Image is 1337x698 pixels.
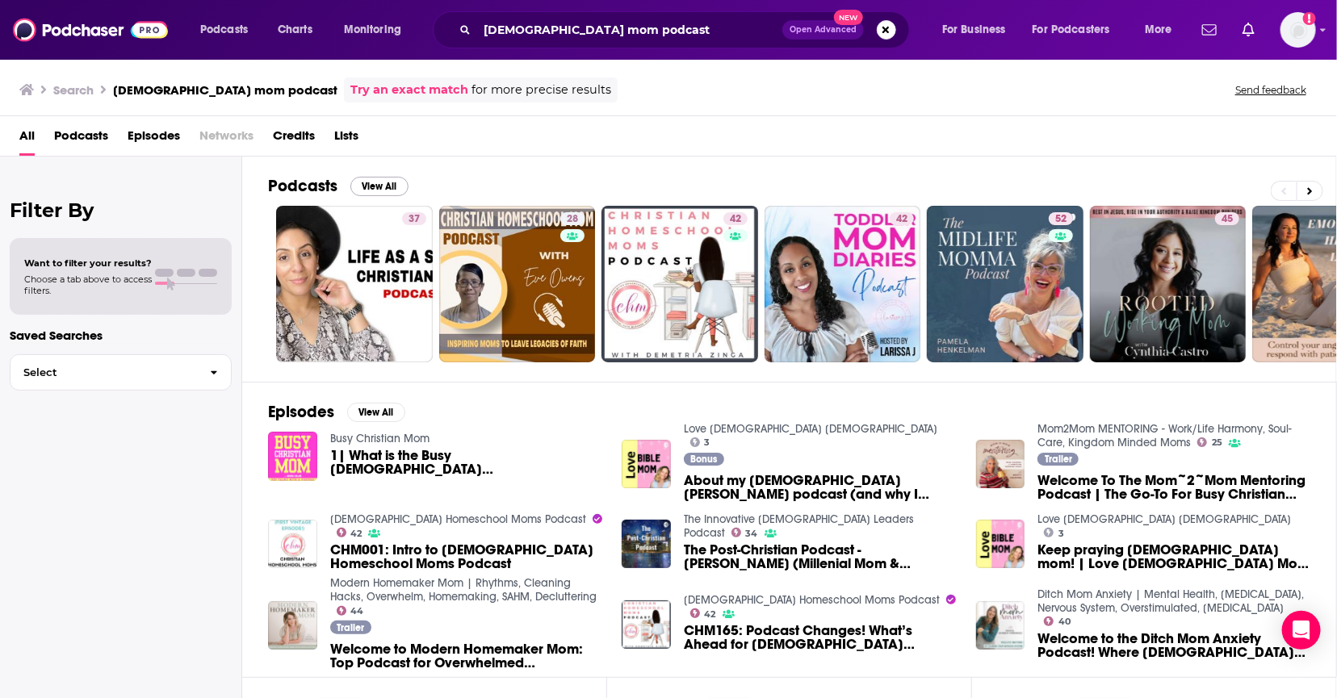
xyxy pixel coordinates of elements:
a: About my Christian Mom podcast (and why I NEEDED TO start it) [684,474,957,501]
button: open menu [1134,17,1192,43]
span: 25 [1212,439,1222,446]
span: 3 [705,439,710,446]
span: Keep praying [DEMOGRAPHIC_DATA] mom! | Love [DEMOGRAPHIC_DATA] Mom Podcast: Episode 2 (l [PERSON_... [1037,543,1310,571]
a: 37 [402,212,426,225]
a: Christian Homeschool Moms Podcast [684,593,940,607]
button: open menu [931,17,1026,43]
span: 45 [1222,211,1233,228]
a: 42 [723,212,748,225]
span: The Post-Christian Podcast - [PERSON_NAME] (Millenial Mom & [DEMOGRAPHIC_DATA] Elder) [684,543,957,571]
span: 42 [896,211,907,228]
a: 42 [601,206,758,362]
a: Keep praying Christian mom! | Love Bible Mom Podcast: Episode 2 (l Peter 5:7) [976,520,1025,569]
a: Lists [334,123,358,156]
span: 3 [1058,530,1064,537]
a: Mom2Mom MENTORING - Work/Life Harmony, Soul-Care, Kingdom Minded Moms [1037,422,1292,449]
span: 1| What is the Busy [DEMOGRAPHIC_DATA] [DEMOGRAPHIC_DATA] Podcast and is it Right For Me? [330,449,603,476]
span: Select [10,367,197,378]
a: Podcasts [54,123,108,156]
a: Charts [267,17,322,43]
img: Welcome To The Mom~2~Mom Mentoring Podcast | The Go-To For Busy Christian Moms [976,440,1025,489]
h3: Search [53,82,94,98]
a: CHM165: Podcast Changes! What’s Ahead for Christian Homeschool Moms? [622,600,671,650]
div: Search podcasts, credits, & more... [448,11,925,48]
span: About my [DEMOGRAPHIC_DATA][PERSON_NAME] podcast (and why I NEEDED TO start it) [684,474,957,501]
span: Logged in as KTMSseat4 [1280,12,1316,48]
a: 45 [1215,212,1239,225]
span: CHM001: Intro to [DEMOGRAPHIC_DATA] Homeschool Moms Podcast [330,543,603,571]
a: 42 [890,212,914,225]
a: CHM001: Intro to Christian Homeschool Moms Podcast [268,520,317,569]
a: 28 [439,206,596,362]
span: Want to filter your results? [24,257,152,269]
span: CHM165: Podcast Changes! What’s Ahead for [DEMOGRAPHIC_DATA] Homeschool Moms? [684,624,957,651]
img: User Profile [1280,12,1316,48]
a: Show notifications dropdown [1236,16,1261,44]
span: Trailer [337,623,364,633]
span: Open Advanced [790,26,857,34]
a: The Innovative Church Leaders Podcast [684,512,914,540]
span: for more precise results [472,81,611,99]
a: Christian Homeschool Moms Podcast [330,512,586,526]
a: 34 [731,528,758,537]
a: The Post-Christian Podcast - Kim Muhich (Millenial Mom & Church Elder) [622,520,671,569]
span: Credits [273,123,315,156]
h3: [DEMOGRAPHIC_DATA] mom podcast [113,82,337,98]
a: PodcastsView All [268,176,409,196]
a: Keep praying Christian mom! | Love Bible Mom Podcast: Episode 2 (l Peter 5:7) [1037,543,1310,571]
a: Busy Christian Mom [330,432,430,445]
a: All [19,123,35,156]
a: 40 [1044,616,1071,626]
button: open menu [189,17,269,43]
a: CHM165: Podcast Changes! What’s Ahead for Christian Homeschool Moms? [684,624,957,651]
a: Ditch Mom Anxiety | Mental Health, Anxiety Disorder, Nervous System, Overstimulated, Emotional Dy... [1037,587,1304,615]
span: Bonus [691,454,718,464]
button: Send feedback [1230,83,1311,97]
a: Welcome to Modern Homemaker Mom: Top Podcast for Overwhelmed Christian Moms Who Want a Clean, Pea... [330,642,603,670]
h2: Podcasts [268,176,337,196]
span: New [834,10,863,25]
img: Welcome to Modern Homemaker Mom: Top Podcast for Overwhelmed Christian Moms Who Want a Clean, Pea... [268,601,317,650]
span: 42 [705,611,716,618]
span: Podcasts [200,19,248,41]
a: 1| What is the Busy Christian Mom Podcast and is it Right For Me? [330,449,603,476]
button: open menu [1022,17,1134,43]
span: 42 [350,530,362,537]
a: 45 [1090,206,1247,362]
span: Networks [199,123,254,156]
button: Open AdvancedNew [782,20,864,40]
a: 42 [765,206,921,362]
img: Welcome to the Ditch Mom Anxiety Podcast! Where Christian Working Moms Learn How to Regulate Emot... [976,601,1025,650]
button: open menu [333,17,422,43]
button: Show profile menu [1280,12,1316,48]
a: 42 [337,528,363,537]
img: 1| What is the Busy Christian Mom Podcast and is it Right For Me? [268,432,317,481]
a: 52 [1049,212,1073,225]
svg: Add a profile image [1303,12,1316,25]
span: For Podcasters [1033,19,1110,41]
span: 42 [730,211,741,228]
span: Welcome to Modern Homemaker Mom: Top Podcast for Overwhelmed [DEMOGRAPHIC_DATA] Moms Who Want a C... [330,642,603,670]
h2: Filter By [10,199,232,222]
a: Welcome to the Ditch Mom Anxiety Podcast! Where Christian Working Moms Learn How to Regulate Emot... [1037,632,1310,659]
img: About my Christian Mom podcast (and why I NEEDED TO start it) [622,440,671,489]
span: For Business [942,19,1006,41]
button: View All [347,403,405,422]
span: 28 [567,211,578,228]
a: 44 [337,606,364,616]
a: Welcome To The Mom~2~Mom Mentoring Podcast | The Go-To For Busy Christian Moms [1037,474,1310,501]
a: Show notifications dropdown [1196,16,1223,44]
img: Podchaser - Follow, Share and Rate Podcasts [13,15,168,45]
a: Episodes [128,123,180,156]
span: Welcome to the Ditch Mom Anxiety Podcast! Where [DEMOGRAPHIC_DATA] Working Moms Learn How to Regu... [1037,632,1310,659]
a: EpisodesView All [268,402,405,422]
span: Monitoring [344,19,401,41]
